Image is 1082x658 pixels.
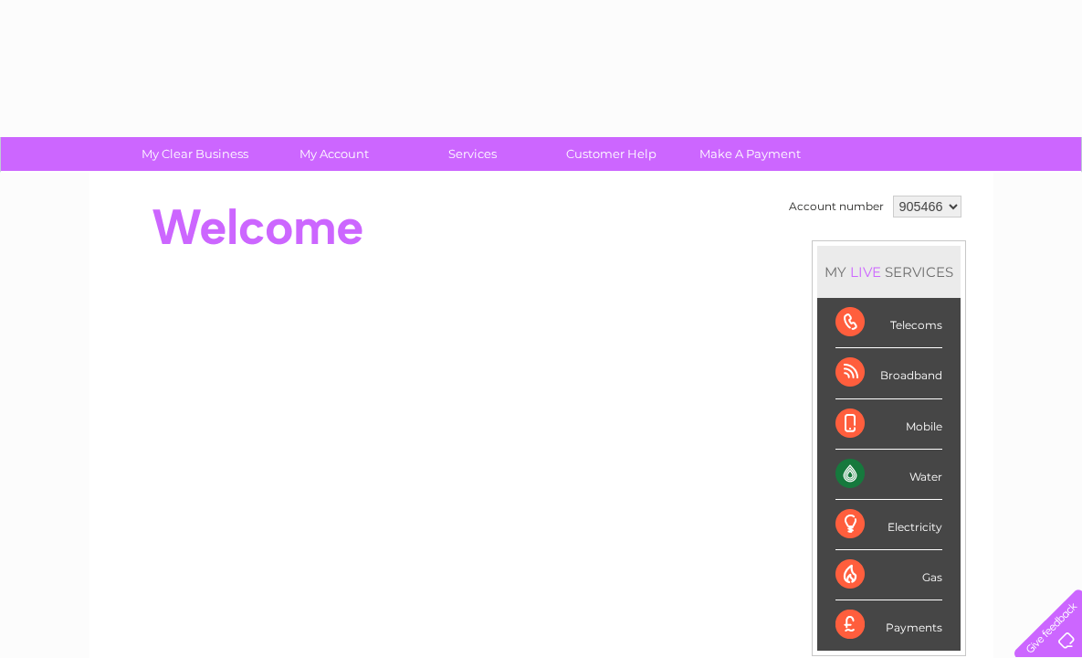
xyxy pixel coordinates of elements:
[120,137,270,171] a: My Clear Business
[835,298,942,348] div: Telecoms
[817,246,961,298] div: MY SERVICES
[835,399,942,450] div: Mobile
[536,137,687,171] a: Customer Help
[258,137,409,171] a: My Account
[675,137,825,171] a: Make A Payment
[397,137,548,171] a: Services
[835,600,942,650] div: Payments
[835,348,942,398] div: Broadband
[835,550,942,600] div: Gas
[835,500,942,550] div: Electricity
[784,191,888,222] td: Account number
[846,263,885,281] div: LIVE
[835,450,942,500] div: Water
